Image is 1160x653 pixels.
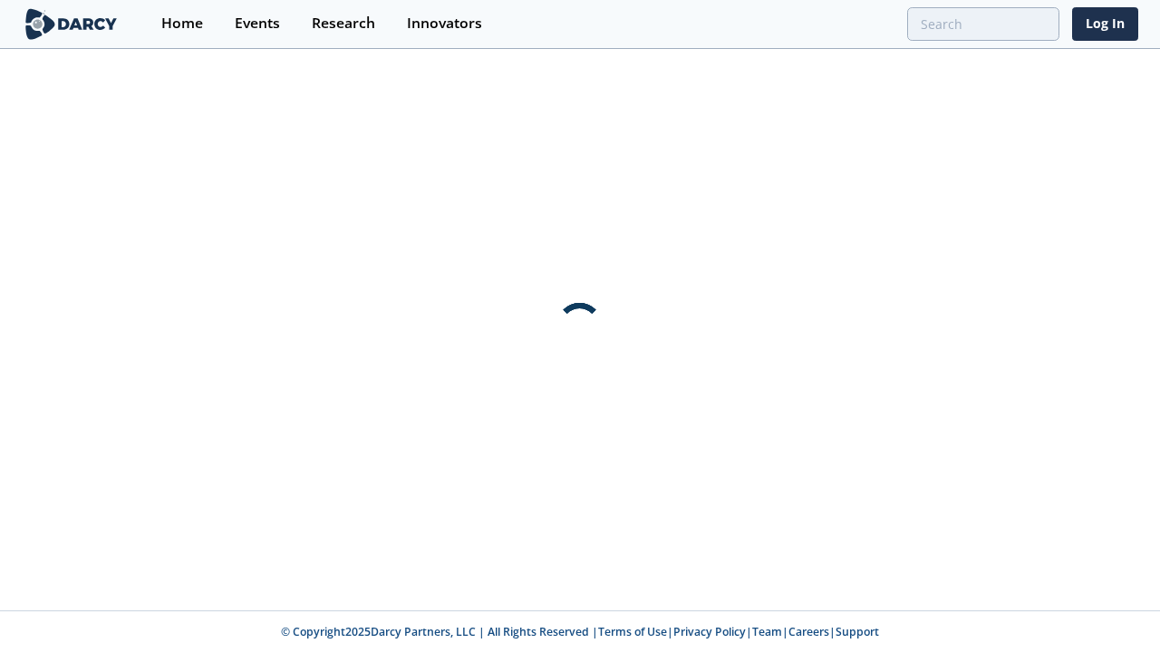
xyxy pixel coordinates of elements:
a: Team [752,624,782,639]
div: Research [312,16,375,31]
div: Home [161,16,203,31]
a: Terms of Use [598,624,667,639]
div: Innovators [407,16,482,31]
a: Careers [788,624,829,639]
a: Privacy Policy [673,624,746,639]
a: Log In [1072,7,1138,41]
p: © Copyright 2025 Darcy Partners, LLC | All Rights Reserved | | | | | [25,624,1135,640]
div: Events [235,16,280,31]
img: logo-wide.svg [22,8,121,40]
input: Advanced Search [907,7,1059,41]
a: Support [836,624,879,639]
